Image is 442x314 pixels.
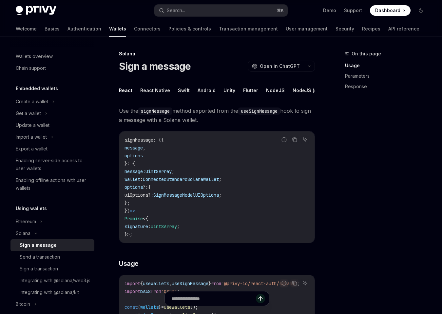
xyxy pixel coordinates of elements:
span: }; [125,200,130,206]
span: '@privy-io/react-auth/solana' [221,281,298,286]
span: ; [219,192,221,198]
span: { [148,184,151,190]
span: import [125,288,140,294]
button: Unity [223,83,235,98]
div: Create a wallet [16,98,48,106]
a: API reference [388,21,419,37]
span: : [148,224,151,229]
h5: Embedded wallets [16,85,58,92]
button: NodeJS [266,83,285,98]
span: ?: [143,184,148,190]
a: Usage [345,60,432,71]
a: Demo [323,7,336,14]
button: Android [198,83,216,98]
a: Wallets overview [10,50,94,62]
a: Export a wallet [10,143,94,155]
span: 'bs58' [161,288,177,294]
a: Integrating with @solana/web3.js [10,275,94,286]
button: Send message [256,294,265,303]
a: Connectors [134,21,161,37]
span: from [151,288,161,294]
h1: Sign a message [119,60,191,72]
span: Dashboard [375,7,400,14]
a: Update a wallet [10,119,94,131]
span: }: { [125,161,135,167]
div: Update a wallet [16,121,49,129]
code: signMessage [138,108,172,115]
span: options [125,153,143,159]
span: ; [219,176,221,182]
span: SignMessageModalUIOptions [153,192,219,198]
span: } [208,281,211,286]
div: Import a wallet [16,133,47,141]
a: Integrating with @solana/kit [10,286,94,298]
a: Welcome [16,21,37,37]
span: ; [172,168,174,174]
div: Get a wallet [16,109,41,117]
div: Enabling offline actions with user wallets [16,176,90,192]
span: ; [177,288,180,294]
button: Copy the contents from the code block [290,279,299,287]
div: Search... [167,7,185,14]
div: Integrating with @solana/kit [20,288,79,296]
button: Ask AI [301,135,309,144]
div: Chain support [16,64,46,72]
span: signature [125,224,148,229]
span: Use the method exported from the hook to sign a message with a Solana wallet. [119,106,315,125]
span: signMessage [125,137,153,143]
a: Authentication [67,21,101,37]
a: Wallets [109,21,126,37]
button: Search...⌘K [154,5,288,16]
span: : [151,192,153,198]
a: Dashboard [370,5,411,16]
div: Sign a transaction [20,265,58,273]
span: <{ [143,216,148,222]
span: Uint8Array [145,168,172,174]
div: Export a wallet [16,145,48,153]
a: Sign a transaction [10,263,94,275]
span: uiOptions? [125,192,151,198]
span: , [143,145,145,151]
a: Send a transaction [10,251,94,263]
div: Wallets overview [16,52,53,60]
a: Policies & controls [168,21,211,37]
button: Flutter [243,83,258,98]
div: Bitcoin [16,300,30,308]
a: Sign a message [10,239,94,251]
span: Promise [125,216,143,222]
img: dark logo [16,6,56,15]
button: Report incorrect code [280,279,288,287]
div: Ethereum [16,218,36,226]
span: Open in ChatGPT [260,63,300,69]
a: Enabling server-side access to user wallets [10,155,94,174]
button: React Native [140,83,170,98]
button: Copy the contents from the code block [290,135,299,144]
span: : ({ [153,137,164,143]
a: Enabling offline actions with user wallets [10,174,94,194]
span: ; [177,224,180,229]
a: Chain support [10,62,94,74]
button: Toggle dark mode [416,5,426,16]
span: , [169,281,172,286]
span: => [130,208,135,214]
span: Usage [119,259,139,268]
h5: Using wallets [16,205,47,212]
div: Enabling server-side access to user wallets [16,157,90,172]
span: Uint8Array [151,224,177,229]
a: Response [345,81,432,92]
span: useSignMessage [172,281,208,286]
button: Ask AI [301,279,309,287]
div: Solana [119,50,315,57]
a: Parameters [345,71,432,81]
button: Report incorrect code [280,135,288,144]
div: Sign a message [20,241,57,249]
span: from [211,281,221,286]
button: NodeJS (server-auth) [293,83,343,98]
button: Open in ChatGPT [248,61,304,72]
span: message [125,145,143,151]
div: Solana [16,229,30,237]
a: Basics [45,21,60,37]
span: }) [125,208,130,214]
a: Recipes [362,21,380,37]
span: wallet [125,176,140,182]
